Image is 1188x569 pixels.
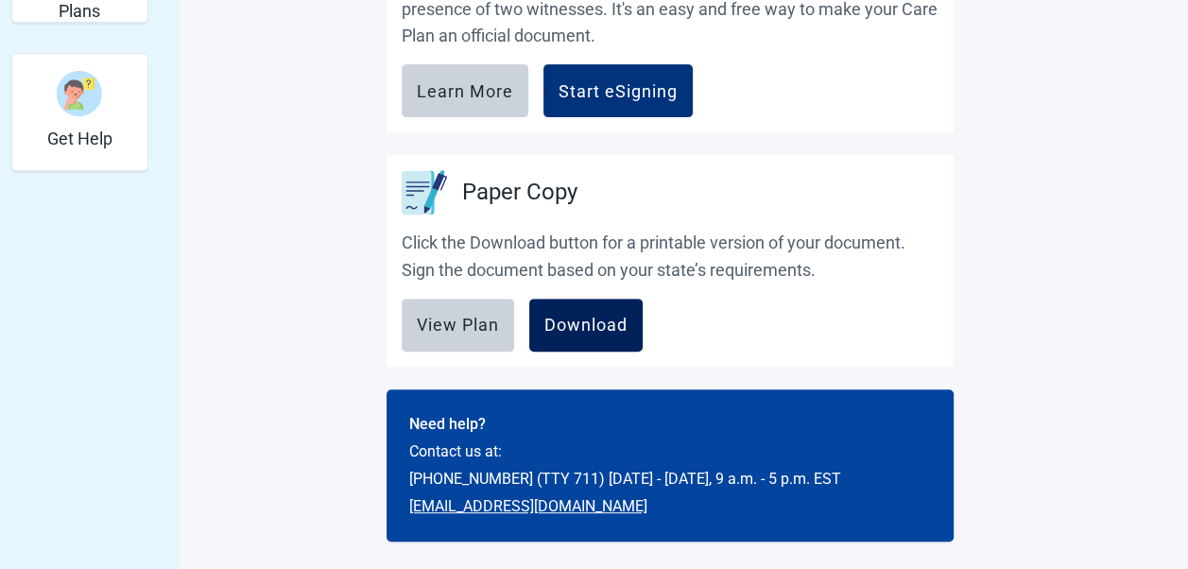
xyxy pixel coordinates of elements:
[402,170,447,215] img: Paper Copy
[409,440,931,463] p: Contact us at:
[409,412,931,436] p: Need help?
[543,64,693,117] button: Start eSigning
[544,316,628,335] div: Download
[409,497,647,515] a: [EMAIL_ADDRESS][DOMAIN_NAME]
[462,175,577,211] h3: Paper Copy
[47,129,112,149] h2: Get Help
[559,81,678,100] div: Start eSigning
[417,316,499,335] div: View Plan
[57,71,102,116] img: person-question-x68TBcxA.svg
[11,53,148,171] div: Get Help
[529,299,643,352] button: Download
[417,81,513,100] div: Learn More
[409,467,931,491] p: [PHONE_NUMBER] (TTY 711) [DATE] - [DATE], 9 a.m. - 5 p.m. EST
[402,299,514,352] button: View Plan
[402,64,528,117] button: Learn More
[402,230,938,284] p: Click the Download button for a printable version of your document. Sign the document based on yo...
